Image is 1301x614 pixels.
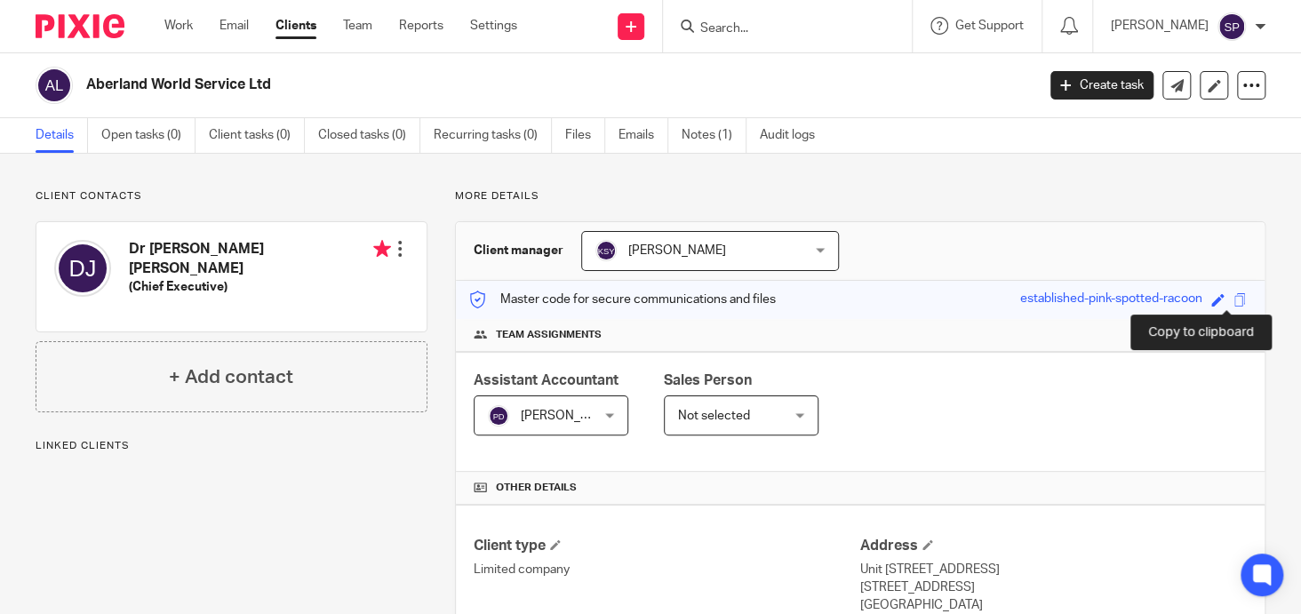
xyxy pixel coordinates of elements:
[1020,290,1202,310] div: established-pink-spotted-racoon
[860,578,1247,596] p: [STREET_ADDRESS]
[129,278,391,296] h5: (Chief Executive)
[496,481,577,495] span: Other details
[36,67,73,104] img: svg%3E
[36,439,427,453] p: Linked clients
[1217,12,1246,41] img: svg%3E
[318,118,420,153] a: Closed tasks (0)
[619,118,668,153] a: Emails
[521,410,619,422] span: [PERSON_NAME]
[595,240,617,261] img: svg%3E
[664,373,752,387] span: Sales Person
[1050,71,1153,100] a: Create task
[36,189,427,203] p: Client contacts
[628,244,726,257] span: [PERSON_NAME]
[343,17,372,35] a: Team
[474,537,860,555] h4: Client type
[209,118,305,153] a: Client tasks (0)
[860,596,1247,614] p: [GEOGRAPHIC_DATA]
[434,118,552,153] a: Recurring tasks (0)
[1111,17,1209,35] p: [PERSON_NAME]
[474,373,619,387] span: Assistant Accountant
[955,20,1024,32] span: Get Support
[164,17,193,35] a: Work
[54,240,111,297] img: svg%3E
[698,21,858,37] input: Search
[860,537,1247,555] h4: Address
[860,561,1247,578] p: Unit [STREET_ADDRESS]
[36,14,124,38] img: Pixie
[86,76,836,94] h2: Aberland World Service Ltd
[496,328,602,342] span: Team assignments
[36,118,88,153] a: Details
[455,189,1265,203] p: More details
[682,118,746,153] a: Notes (1)
[565,118,605,153] a: Files
[488,405,509,427] img: svg%3E
[275,17,316,35] a: Clients
[169,363,293,391] h4: + Add contact
[373,240,391,258] i: Primary
[474,561,860,578] p: Limited company
[474,242,563,259] h3: Client manager
[469,291,776,308] p: Master code for secure communications and files
[129,240,391,278] h4: Dr [PERSON_NAME] [PERSON_NAME]
[101,118,196,153] a: Open tasks (0)
[219,17,249,35] a: Email
[470,17,517,35] a: Settings
[760,118,828,153] a: Audit logs
[678,410,750,422] span: Not selected
[399,17,443,35] a: Reports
